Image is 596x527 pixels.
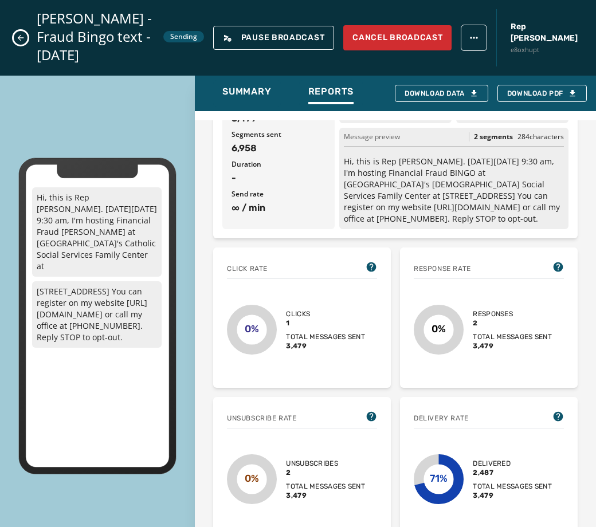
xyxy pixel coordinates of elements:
[286,482,365,491] span: Total messages sent
[517,132,564,141] span: 284 characters
[395,85,488,102] button: Download Data
[286,318,365,328] span: 1
[223,33,325,42] span: Pause Broadcast
[511,21,578,44] span: Rep [PERSON_NAME]
[213,80,281,107] button: Summary
[430,473,448,485] text: 71%
[232,141,326,155] span: 6,958
[473,332,552,341] span: Total messages sent
[232,160,326,169] span: Duration
[286,332,365,341] span: Total messages sent
[511,45,578,55] span: e8oxhupt
[299,80,363,107] button: Reports
[232,201,326,215] span: ∞ / min
[232,190,326,199] span: Send rate
[432,324,446,335] text: 0%
[222,86,272,97] span: Summary
[473,459,552,468] span: Delivered
[473,468,552,477] span: 2,487
[344,132,400,141] span: Message preview
[245,473,259,485] text: 0%
[414,414,469,423] span: Delivery Rate
[461,25,487,51] button: broadcast action menu
[344,156,564,225] p: Hi, this is Rep [PERSON_NAME]. [DATE][DATE] 9:30 am, I'm hosting Financial Fraud BINGO at [GEOGRA...
[507,89,577,98] span: Download PDF
[286,341,365,351] span: 3,479
[286,459,365,468] span: Unsubscribes
[473,491,552,500] span: 3,479
[213,26,335,50] button: Pause Broadcast
[473,341,552,351] span: 3,479
[414,264,471,273] span: Response rate
[405,89,479,98] div: Download Data
[232,130,326,139] span: Segments sent
[473,309,552,318] span: Responses
[352,32,442,44] span: Cancel Broadcast
[497,85,587,102] button: Download PDF
[227,264,268,273] span: Click rate
[473,482,552,491] span: Total messages sent
[474,132,513,141] span: 2 segments
[308,86,354,97] span: Reports
[245,324,259,335] text: 0%
[232,171,326,185] span: -
[473,318,552,328] span: 2
[286,491,365,500] span: 3,479
[343,25,452,50] button: Cancel Broadcast
[286,309,365,318] span: Clicks
[286,468,365,477] span: 2
[227,414,297,423] span: Unsubscribe Rate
